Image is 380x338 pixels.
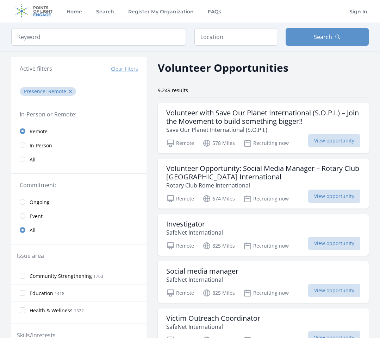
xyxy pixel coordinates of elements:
a: All [11,223,147,237]
h3: Social media manager [166,267,238,275]
a: Remote [11,124,147,138]
a: Social media manager SafeNet International Remote 825 Miles Recruiting now View opportunity [158,261,369,303]
p: Recruiting now [243,194,289,203]
span: Remote [48,88,66,95]
span: Ongoing [30,199,50,206]
span: 1322 [74,308,84,314]
p: Recruiting now [243,139,289,147]
p: SafeNet International [166,275,238,284]
h3: Active filters [20,64,52,73]
p: Recruiting now [243,242,289,250]
span: Health & Wellness [30,307,73,314]
span: All [30,156,36,163]
input: Location [194,28,278,46]
span: Search [314,33,332,41]
h3: Volunteer with Save Our Planet International (S.O.P.I.) – Join the Movement to build something bi... [166,109,360,126]
p: Remote [166,194,194,203]
p: Remote [166,289,194,297]
a: Volunteer Opportunity: Social Media Manager – Rotary Club [GEOGRAPHIC_DATA] International Rotary ... [158,159,369,209]
legend: In-Person or Remote: [20,110,138,119]
input: Education 1418 [20,290,25,296]
span: Event [30,213,43,220]
a: Investigator SafeNet International Remote 825 Miles Recruiting now View opportunity [158,214,369,256]
span: View opportunity [308,134,360,147]
span: 1763 [93,273,103,279]
span: 9,249 results [158,87,188,94]
p: 674 Miles [203,194,235,203]
h2: Volunteer Opportunities [158,60,288,76]
span: Community Strengthening [30,273,92,280]
span: 1418 [55,291,64,296]
button: ✕ [68,88,73,95]
legend: Commitment: [20,181,138,189]
span: View opportunity [308,237,360,250]
input: Health & Wellness 1322 [20,307,25,313]
h3: Investigator [166,220,223,228]
span: All [30,227,36,234]
span: In-Person [30,142,52,149]
span: Education [30,290,53,297]
span: View opportunity [308,284,360,297]
p: SafeNet International [166,228,223,237]
a: All [11,152,147,166]
button: Clear filters [111,65,138,72]
span: Presence : [24,88,48,95]
a: Volunteer with Save Our Planet International (S.O.P.I.) – Join the Movement to build something bi... [158,103,369,153]
a: In-Person [11,138,147,152]
input: Community Strengthening 1763 [20,273,25,279]
p: SafeNet International [166,323,260,331]
p: Remote [166,139,194,147]
p: 825 Miles [203,289,235,297]
legend: Issue area [17,251,44,260]
p: Recruiting now [243,289,289,297]
input: Keyword [11,28,186,46]
a: Event [11,209,147,223]
p: Remote [166,242,194,250]
h3: Victim Outreach Coordinator [166,314,260,323]
h3: Volunteer Opportunity: Social Media Manager – Rotary Club [GEOGRAPHIC_DATA] International [166,164,360,181]
span: View opportunity [308,190,360,203]
button: Search [286,28,369,46]
p: Rotary Club Rome International [166,181,360,190]
p: Save Our Planet International (S.O.P.I.) [166,126,360,134]
p: 578 Miles [203,139,235,147]
p: 825 Miles [203,242,235,250]
a: Ongoing [11,195,147,209]
span: Remote [30,128,48,135]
